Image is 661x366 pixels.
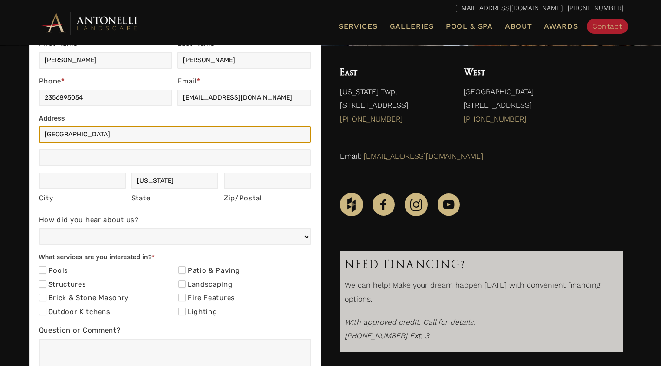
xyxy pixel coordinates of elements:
em: [PHONE_NUMBER] Ext. 3 [345,331,429,340]
input: Landscaping [178,280,186,288]
span: Pool & Spa [446,22,493,31]
label: Outdoor Kitchens [39,308,111,317]
input: Structures [39,280,46,288]
a: Pool & Spa [442,20,497,32]
input: Fire Features [178,294,186,301]
h4: East [340,64,445,80]
div: City [39,192,126,205]
label: Email [177,75,311,90]
a: About [501,20,536,32]
div: Zip/Postal [224,192,311,205]
label: Structures [39,280,86,289]
p: [US_STATE] Twp. [STREET_ADDRESS] [340,85,445,131]
div: What services are you interested in? [39,251,311,265]
input: Outdoor Kitchens [39,308,46,315]
span: Galleries [390,22,434,31]
a: Galleries [386,20,438,32]
p: We can help! Make your dream happen [DATE] with convenient financing options. [345,278,619,310]
label: Question or Comment? [39,324,311,339]
p: [GEOGRAPHIC_DATA] [STREET_ADDRESS] [464,85,623,131]
input: Brick & Stone Masonry [39,294,46,301]
input: Pools [39,266,46,274]
span: Awards [544,22,578,31]
span: Contact [592,22,622,31]
input: Patio & Paving [178,266,186,274]
a: Services [335,20,381,32]
a: Awards [540,20,582,32]
img: Antonelli Horizontal Logo [38,10,140,36]
div: Address [39,113,311,126]
a: [EMAIL_ADDRESS][DOMAIN_NAME] [364,152,483,161]
div: State [131,192,219,205]
label: Phone [39,75,172,90]
a: [PHONE_NUMBER] [340,115,403,123]
p: | [PHONE_NUMBER] [38,2,623,14]
i: With approved credit. Call for details. [345,318,475,327]
img: Houzz [340,193,363,216]
label: How did you hear about us? [39,214,311,228]
a: Contact [587,19,628,34]
h4: West [464,64,623,80]
label: Patio & Paving [178,266,240,276]
h3: Need Financing? [345,256,619,274]
label: Pools [39,266,69,276]
label: Fire Features [178,294,235,303]
label: Landscaping [178,280,233,289]
label: Brick & Stone Masonry [39,294,129,303]
a: [PHONE_NUMBER] [464,115,526,123]
span: Services [339,23,378,30]
label: Lighting [178,308,217,317]
span: Email: [340,152,361,161]
input: Lighting [178,308,186,315]
a: [EMAIL_ADDRESS][DOMAIN_NAME] [455,4,563,12]
span: About [505,23,532,30]
input: Michigan [131,173,219,189]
